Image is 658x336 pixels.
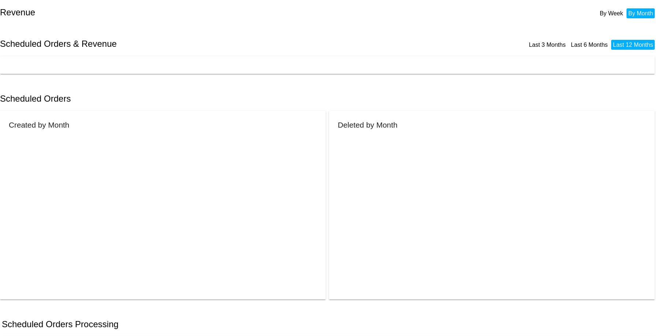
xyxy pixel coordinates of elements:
[598,8,625,18] li: By Week
[529,42,566,48] a: Last 3 Months
[9,121,69,129] h2: Created by Month
[571,42,608,48] a: Last 6 Months
[613,42,653,48] a: Last 12 Months
[2,319,119,329] h2: Scheduled Orders Processing
[627,8,655,18] li: By Month
[338,121,397,129] h2: Deleted by Month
